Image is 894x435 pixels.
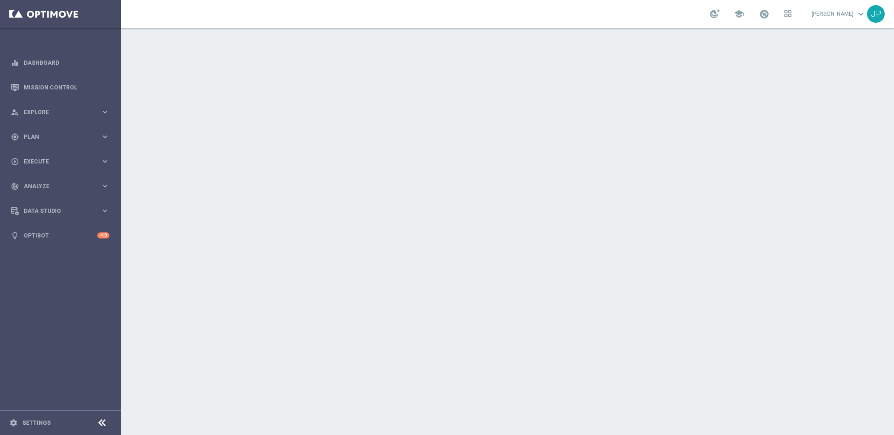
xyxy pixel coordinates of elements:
a: Settings [22,420,51,426]
button: play_circle_outline Execute keyboard_arrow_right [10,158,110,165]
i: keyboard_arrow_right [101,206,109,215]
button: lightbulb Optibot +10 [10,232,110,239]
div: Analyze [11,182,101,190]
span: Analyze [24,184,101,189]
div: JP [867,5,885,23]
span: Execute [24,159,101,164]
a: [PERSON_NAME]keyboard_arrow_down [811,7,867,21]
span: Data Studio [24,208,101,214]
i: keyboard_arrow_right [101,108,109,116]
span: keyboard_arrow_down [856,9,866,19]
i: gps_fixed [11,133,19,141]
div: Plan [11,133,101,141]
span: school [734,9,744,19]
i: person_search [11,108,19,116]
div: +10 [97,232,109,238]
button: equalizer Dashboard [10,59,110,67]
button: track_changes Analyze keyboard_arrow_right [10,183,110,190]
button: gps_fixed Plan keyboard_arrow_right [10,133,110,141]
div: Data Studio [11,207,101,215]
button: Data Studio keyboard_arrow_right [10,207,110,215]
button: Mission Control [10,84,110,91]
a: Mission Control [24,75,109,100]
div: Execute [11,157,101,166]
i: play_circle_outline [11,157,19,166]
i: lightbulb [11,231,19,240]
div: Mission Control [11,75,109,100]
span: Explore [24,109,101,115]
i: settings [9,419,18,427]
div: Dashboard [11,50,109,75]
i: track_changes [11,182,19,190]
a: Optibot [24,223,97,248]
div: Optibot [11,223,109,248]
i: keyboard_arrow_right [101,182,109,190]
i: keyboard_arrow_right [101,132,109,141]
button: person_search Explore keyboard_arrow_right [10,109,110,116]
span: Plan [24,134,101,140]
i: equalizer [11,59,19,67]
div: Explore [11,108,101,116]
i: keyboard_arrow_right [101,157,109,166]
a: Dashboard [24,50,109,75]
